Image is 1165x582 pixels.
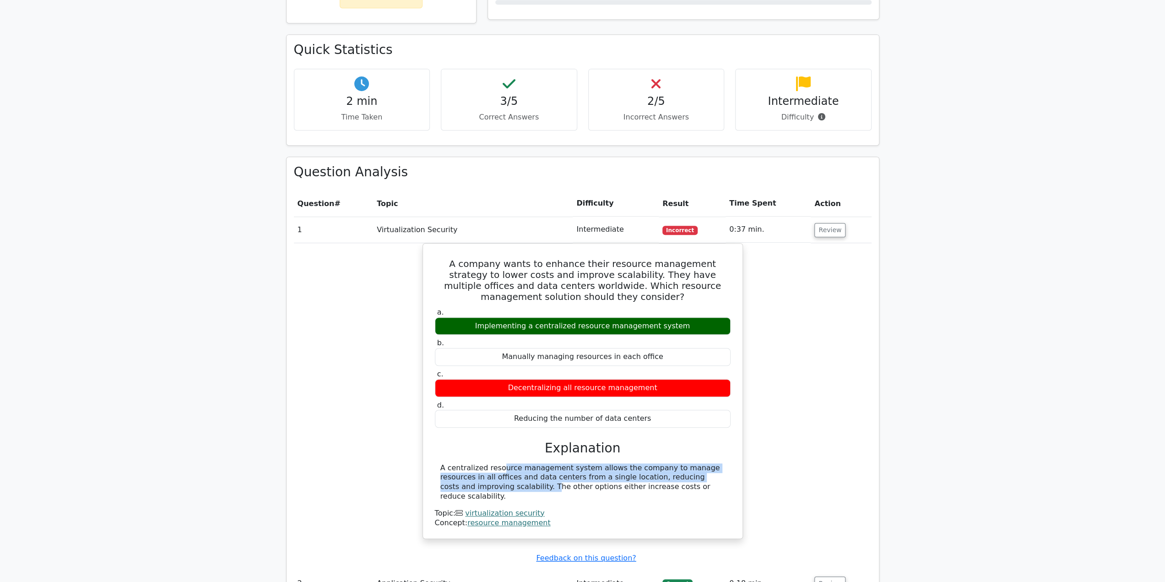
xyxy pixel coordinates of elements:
th: # [294,190,374,217]
h5: A company wants to enhance their resource management strategy to lower costs and improve scalabil... [434,258,732,302]
p: Correct Answers [449,112,569,123]
td: Virtualization Security [373,217,573,243]
h3: Explanation [440,441,725,456]
div: Concept: [435,518,731,528]
td: 0:37 min. [726,217,811,243]
span: Incorrect [662,226,698,235]
h4: 3/5 [449,95,569,108]
span: c. [437,370,444,378]
div: Reducing the number of data centers [435,410,731,428]
div: Decentralizing all resource management [435,379,731,397]
h4: 2/5 [596,95,717,108]
button: Review [814,223,845,237]
th: Action [811,190,871,217]
th: Difficulty [573,190,659,217]
th: Topic [373,190,573,217]
a: virtualization security [465,509,544,517]
h3: Quick Statistics [294,42,872,58]
div: Implementing a centralized resource management system [435,317,731,335]
p: Time Taken [302,112,423,123]
span: b. [437,338,444,347]
div: Manually managing resources in each office [435,348,731,366]
a: Feedback on this question? [536,554,636,562]
p: Difficulty [743,112,864,123]
td: Intermediate [573,217,659,243]
th: Time Spent [726,190,811,217]
td: 1 [294,217,374,243]
p: Incorrect Answers [596,112,717,123]
h3: Question Analysis [294,164,872,180]
span: Question [298,199,335,208]
h4: 2 min [302,95,423,108]
th: Result [659,190,726,217]
span: d. [437,401,444,409]
div: Topic: [435,509,731,518]
div: A centralized resource management system allows the company to manage resources in all offices an... [440,463,725,501]
h4: Intermediate [743,95,864,108]
span: a. [437,308,444,316]
a: resource management [467,518,550,527]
